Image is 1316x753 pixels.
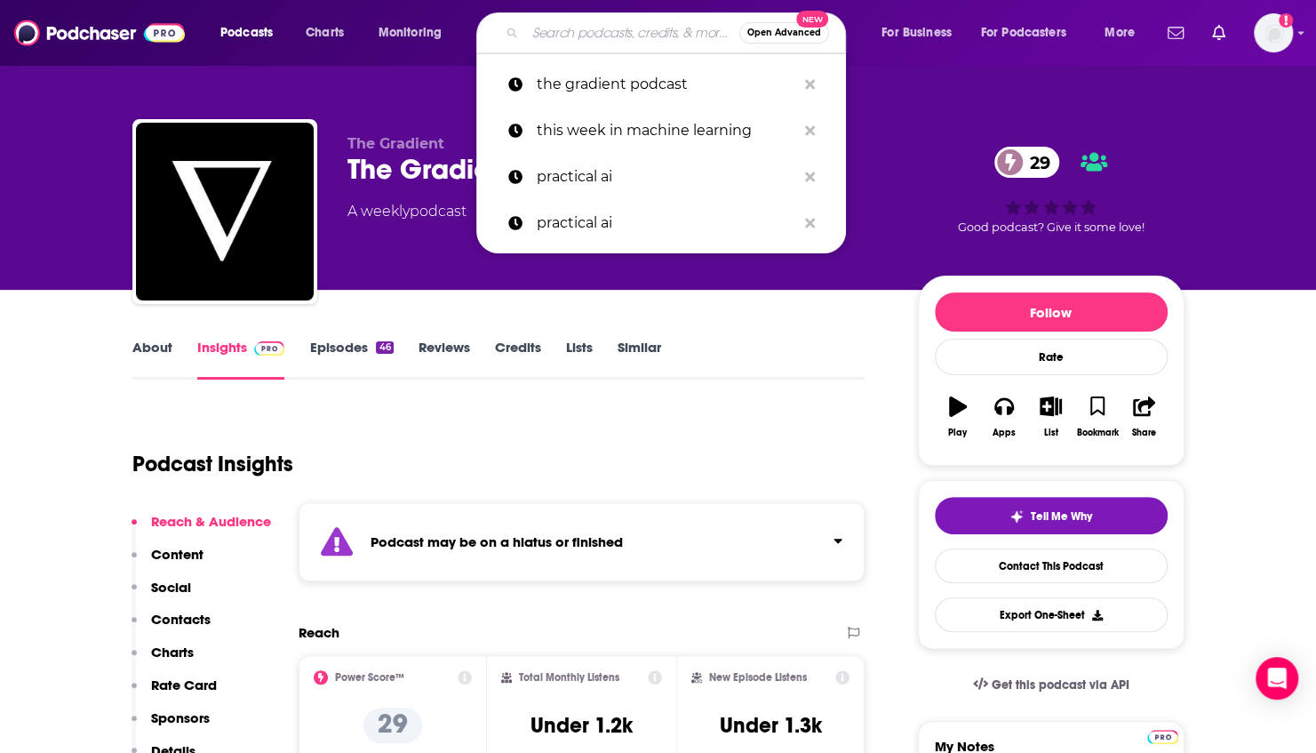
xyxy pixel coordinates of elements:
a: the gradient podcast [476,61,846,108]
span: New [796,11,828,28]
button: Sponsors [132,709,210,742]
div: Share [1132,428,1156,438]
button: Apps [981,385,1027,449]
p: Sponsors [151,709,210,726]
img: User Profile [1254,13,1293,52]
button: Share [1121,385,1167,449]
button: Play [935,385,981,449]
div: 46 [376,341,393,354]
img: The Gradient: The Gradient Podcast [136,123,314,300]
button: Social [132,579,191,612]
div: A weekly podcast [347,201,467,222]
span: Monitoring [379,20,442,45]
button: Show profile menu [1254,13,1293,52]
span: Good podcast? Give it some love! [958,220,1145,234]
h3: Under 1.3k [720,712,822,739]
a: Episodes46 [309,339,393,380]
a: Show notifications dropdown [1205,18,1232,48]
p: Rate Card [151,677,217,693]
button: Reach & Audience [132,513,271,546]
a: this week in machine learning [476,108,846,154]
a: Show notifications dropdown [1160,18,1191,48]
p: the gradient podcast [537,61,796,108]
button: open menu [1092,19,1157,47]
button: open menu [366,19,465,47]
a: practical ai [476,200,846,246]
button: Contacts [132,611,211,644]
button: Follow [935,292,1168,332]
a: Contact This Podcast [935,549,1168,583]
span: The Gradient [347,135,444,152]
span: 29 [1012,147,1059,178]
a: Credits [495,339,541,380]
button: Export One-Sheet [935,597,1168,632]
span: Logged in as WE_Broadcast [1254,13,1293,52]
a: 29 [994,147,1059,178]
span: Podcasts [220,20,273,45]
div: 29Good podcast? Give it some love! [918,135,1184,245]
a: Lists [566,339,593,380]
div: Apps [993,428,1016,438]
p: Reach & Audience [151,513,271,530]
h2: Power Score™ [335,671,404,684]
input: Search podcasts, credits, & more... [525,19,739,47]
p: Content [151,546,203,563]
button: Content [132,546,203,579]
p: Social [151,579,191,596]
a: Pro website [1147,727,1178,744]
a: Reviews [419,339,470,380]
div: Bookmark [1076,428,1118,438]
div: Open Intercom Messenger [1256,657,1298,700]
img: tell me why sparkle [1009,509,1024,524]
span: Charts [306,20,344,45]
img: Podchaser Pro [1147,730,1178,744]
h3: Under 1.2k [530,712,633,739]
div: Play [948,428,967,438]
span: Open Advanced [747,28,821,37]
p: Charts [151,644,194,661]
img: Podchaser Pro [254,341,285,356]
h1: Podcast Insights [132,451,293,477]
span: Tell Me Why [1031,509,1092,524]
button: List [1027,385,1073,449]
h2: Total Monthly Listens [519,671,619,684]
button: Rate Card [132,677,217,709]
p: this week in machine learning [537,108,796,154]
p: practical ai [537,154,796,200]
button: open menu [969,19,1092,47]
div: Rate [935,339,1168,375]
a: Get this podcast via API [959,663,1144,707]
div: Search podcasts, credits, & more... [493,12,863,53]
span: For Podcasters [981,20,1066,45]
a: About [132,339,172,380]
button: Open AdvancedNew [739,22,829,44]
a: Similar [618,339,661,380]
svg: Add a profile image [1279,13,1293,28]
span: For Business [881,20,952,45]
a: Charts [294,19,355,47]
div: List [1044,428,1058,438]
button: Bookmark [1074,385,1121,449]
p: practical ai [537,200,796,246]
span: More [1105,20,1135,45]
section: Click to expand status details [299,502,865,581]
img: Podchaser - Follow, Share and Rate Podcasts [14,16,185,50]
button: tell me why sparkleTell Me Why [935,497,1168,534]
a: InsightsPodchaser Pro [197,339,285,380]
h2: New Episode Listens [709,671,807,684]
span: Get this podcast via API [991,677,1129,693]
a: practical ai [476,154,846,200]
button: Charts [132,644,194,677]
p: 29 [363,708,422,743]
button: open menu [869,19,974,47]
p: Contacts [151,611,211,628]
button: open menu [208,19,296,47]
h2: Reach [299,624,339,641]
strong: Podcast may be on a hiatus or finished [371,533,623,550]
